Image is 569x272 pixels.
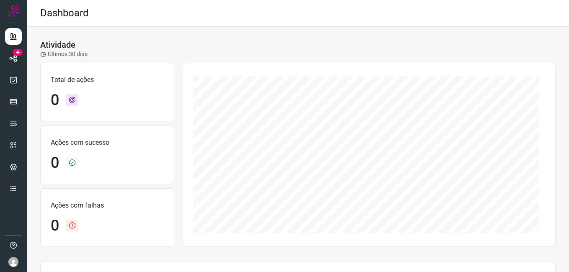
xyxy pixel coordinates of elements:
[7,5,20,18] img: Logo
[51,91,59,109] h1: 0
[40,7,89,19] h2: Dashboard
[40,40,75,50] h3: Atividade
[51,217,59,235] h1: 0
[40,50,88,59] p: Últimos 30 dias
[51,200,164,210] p: Ações com falhas
[51,154,59,172] h1: 0
[8,257,18,267] img: avatar-user-boy.jpg
[51,138,164,148] p: Ações com sucesso
[51,75,164,85] p: Total de ações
